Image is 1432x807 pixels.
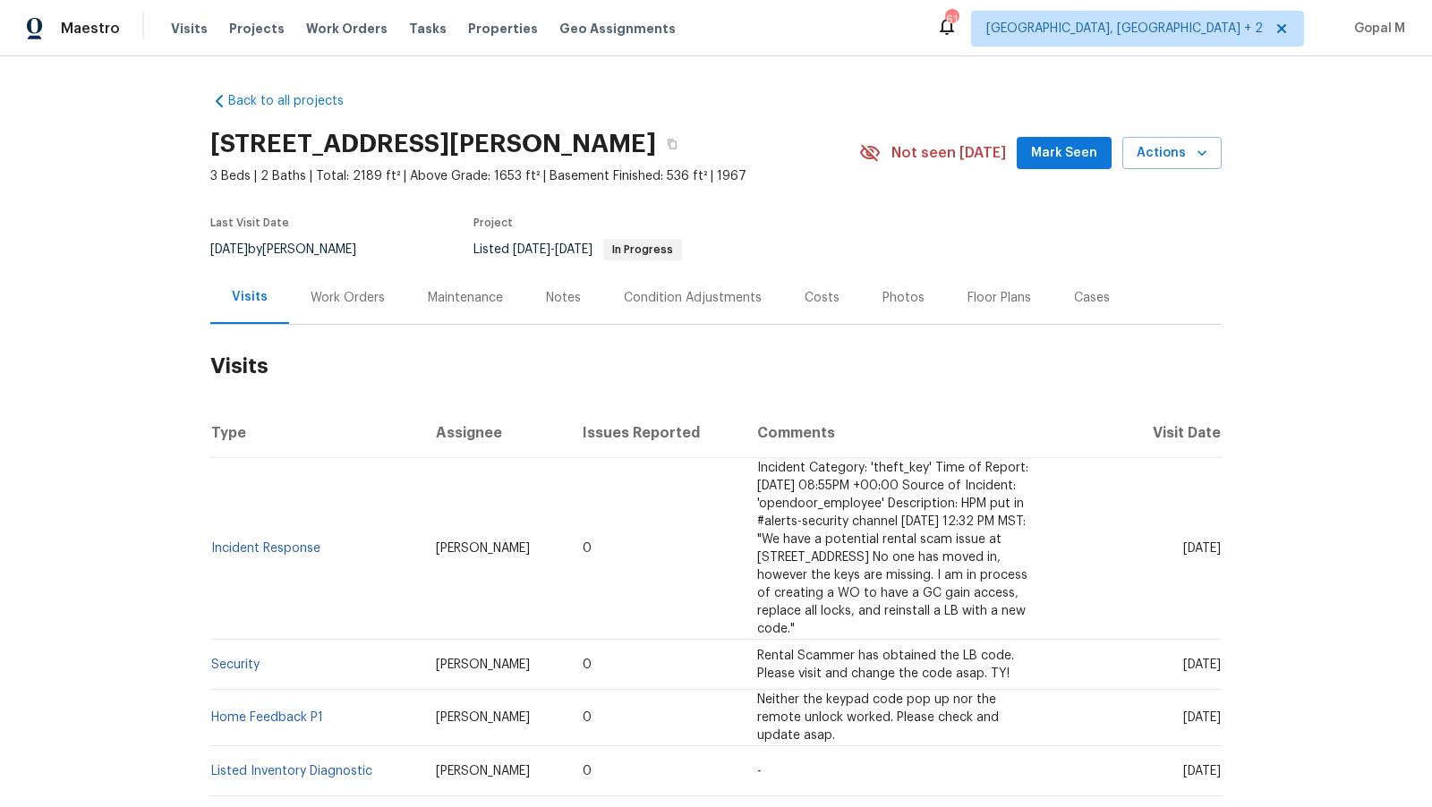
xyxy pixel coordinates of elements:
[171,20,208,38] span: Visits
[1347,20,1405,38] span: Gopal M
[757,650,1014,680] span: Rental Scammer has obtained the LB code. Please visit and change the code asap. TY!
[61,20,120,38] span: Maestro
[422,408,568,458] th: Assignee
[210,408,422,458] th: Type
[546,289,581,307] div: Notes
[473,243,682,256] span: Listed
[211,765,372,777] a: Listed Inventory Diagnostic
[210,217,289,228] span: Last Visit Date
[1046,408,1222,458] th: Visit Date
[891,144,1006,162] span: Not seen [DATE]
[1074,289,1110,307] div: Cases
[210,243,248,256] span: [DATE]
[229,20,285,38] span: Projects
[559,20,676,38] span: Geo Assignments
[513,243,592,256] span: -
[583,542,592,555] span: 0
[468,20,538,38] span: Properties
[1183,658,1221,671] span: [DATE]
[1137,142,1207,165] span: Actions
[436,542,530,555] span: [PERSON_NAME]
[743,408,1046,458] th: Comments
[624,289,762,307] div: Condition Adjustments
[1031,142,1097,165] span: Mark Seen
[583,658,592,671] span: 0
[1183,711,1221,724] span: [DATE]
[436,711,530,724] span: [PERSON_NAME]
[211,542,320,555] a: Incident Response
[967,289,1031,307] div: Floor Plans
[210,92,382,110] a: Back to all projects
[605,244,680,255] span: In Progress
[882,289,925,307] div: Photos
[583,765,592,777] span: 0
[1122,137,1222,170] button: Actions
[757,462,1028,635] span: Incident Category: 'theft_key' Time of Report: [DATE] 08:55PM +00:00 Source of Incident: 'opendoo...
[1017,137,1112,170] button: Mark Seen
[757,765,762,777] span: -
[428,289,503,307] div: Maintenance
[473,217,513,228] span: Project
[568,408,743,458] th: Issues Reported
[1183,542,1221,555] span: [DATE]
[306,20,388,38] span: Work Orders
[986,20,1263,38] span: [GEOGRAPHIC_DATA], [GEOGRAPHIC_DATA] + 2
[409,22,447,35] span: Tasks
[210,167,859,185] span: 3 Beds | 2 Baths | Total: 2189 ft² | Above Grade: 1653 ft² | Basement Finished: 536 ft² | 1967
[805,289,840,307] div: Costs
[513,243,550,256] span: [DATE]
[232,288,268,306] div: Visits
[436,765,530,777] span: [PERSON_NAME]
[210,135,656,153] h2: [STREET_ADDRESS][PERSON_NAME]
[311,289,385,307] div: Work Orders
[210,325,1222,408] h2: Visits
[211,711,323,724] a: Home Feedback P1
[583,711,592,724] span: 0
[555,243,592,256] span: [DATE]
[436,658,530,671] span: [PERSON_NAME]
[945,11,958,29] div: 61
[656,128,688,160] button: Copy Address
[757,693,999,742] span: Neither the keypad code pop up nor the remote unlock worked. Please check and update asap.
[1183,765,1221,777] span: [DATE]
[210,239,378,260] div: by [PERSON_NAME]
[211,658,260,671] a: Security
